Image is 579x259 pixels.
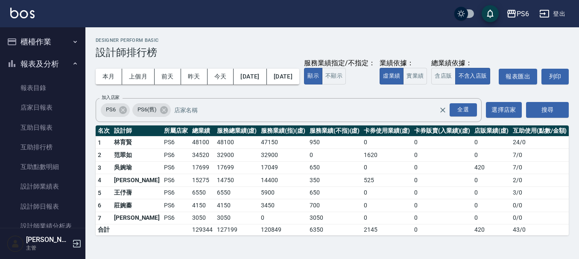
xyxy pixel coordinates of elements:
input: 店家名稱 [172,102,454,117]
th: 設計師 [112,125,162,137]
a: 互助點數明細 [3,157,82,177]
button: Open [448,102,479,118]
button: 不含入店販 [455,68,491,84]
td: 6550 [215,186,259,199]
td: 0 [362,161,412,174]
td: 0 [472,149,511,162]
button: 虛業績 [380,68,404,84]
span: 2 [98,151,101,158]
button: Clear [437,104,449,116]
button: 櫃檯作業 [3,31,82,53]
a: 店家日報表 [3,98,82,117]
td: 1620 [362,149,412,162]
td: 14400 [259,174,307,187]
div: 總業績依據： [431,59,494,68]
th: 名次 [96,125,112,137]
td: 0 [472,212,511,224]
td: 5900 [259,186,307,199]
td: 127199 [215,224,259,236]
td: 林育賢 [112,136,162,149]
button: 搜尋 [526,102,569,118]
td: 0 [362,199,412,212]
td: 0 [472,199,511,212]
button: 登出 [536,6,569,22]
h5: [PERSON_NAME] [26,236,70,244]
th: 服務業績(不指)(虛) [307,125,362,137]
td: 950 [307,136,362,149]
td: 吳婉瑜 [112,161,162,174]
td: 7 / 0 [511,161,569,174]
td: PS6 [162,186,190,199]
button: [DATE] [234,69,266,84]
a: 設計師業績表 [3,177,82,196]
td: 17699 [190,161,215,174]
td: 3050 [215,212,259,224]
h3: 設計師排行榜 [96,47,569,58]
a: 報表目錄 [3,78,82,98]
th: 卡券使用業績(虛) [362,125,412,137]
td: 48100 [190,136,215,149]
td: 3450 [259,199,307,212]
td: 525 [362,174,412,187]
td: 6550 [190,186,215,199]
td: PS6 [162,149,190,162]
td: 0 [362,212,412,224]
div: 服務業績指定/不指定： [304,59,375,68]
td: 15275 [190,174,215,187]
td: 420 [472,224,511,236]
td: 0 [472,186,511,199]
div: 業績依據： [380,59,427,68]
td: 17699 [215,161,259,174]
td: 48100 [215,136,259,149]
button: 實業績 [403,68,427,84]
td: 4150 [190,199,215,212]
td: 0 [412,186,472,199]
a: 設計師日報表 [3,197,82,216]
span: 4 [98,177,101,183]
td: 0 [412,212,472,224]
button: 不顯示 [322,68,346,84]
a: 設計師業績分析表 [3,216,82,236]
td: 350 [307,174,362,187]
td: 0 [412,149,472,162]
td: 700 [307,199,362,212]
button: 含店販 [431,68,455,84]
table: a dense table [96,125,569,236]
td: 3050 [190,212,215,224]
span: PS6(舊) [132,105,162,114]
td: PS6 [162,199,190,212]
td: 129344 [190,224,215,236]
td: 0 [412,174,472,187]
td: 14750 [215,174,259,187]
th: 所屬店家 [162,125,190,137]
td: 0 [412,199,472,212]
td: 6350 [307,224,362,236]
button: [DATE] [267,69,299,84]
td: 0 [472,136,511,149]
td: 0 [412,161,472,174]
a: 報表匯出 [499,69,537,84]
td: 43 / 0 [511,224,569,236]
p: 主管 [26,244,70,252]
th: 店販業績(虛) [472,125,511,137]
button: 列印 [541,69,569,84]
td: PS6 [162,212,190,224]
span: 3 [98,164,101,171]
td: 420 [472,161,511,174]
td: 3 / 0 [511,186,569,199]
td: 2145 [362,224,412,236]
td: 0 [412,224,472,236]
td: 650 [307,186,362,199]
button: 今天 [208,69,234,84]
th: 服務總業績(虛) [215,125,259,137]
th: 卡券販賣(入業績)(虛) [412,125,472,137]
h2: Designer Perform Basic [96,38,569,43]
img: Logo [10,8,35,18]
span: 6 [98,202,101,209]
label: 加入店家 [102,94,120,101]
td: 17049 [259,161,307,174]
div: 全選 [450,103,477,116]
td: 47150 [259,136,307,149]
td: 莊婉蓁 [112,199,162,212]
th: 總業績 [190,125,215,137]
